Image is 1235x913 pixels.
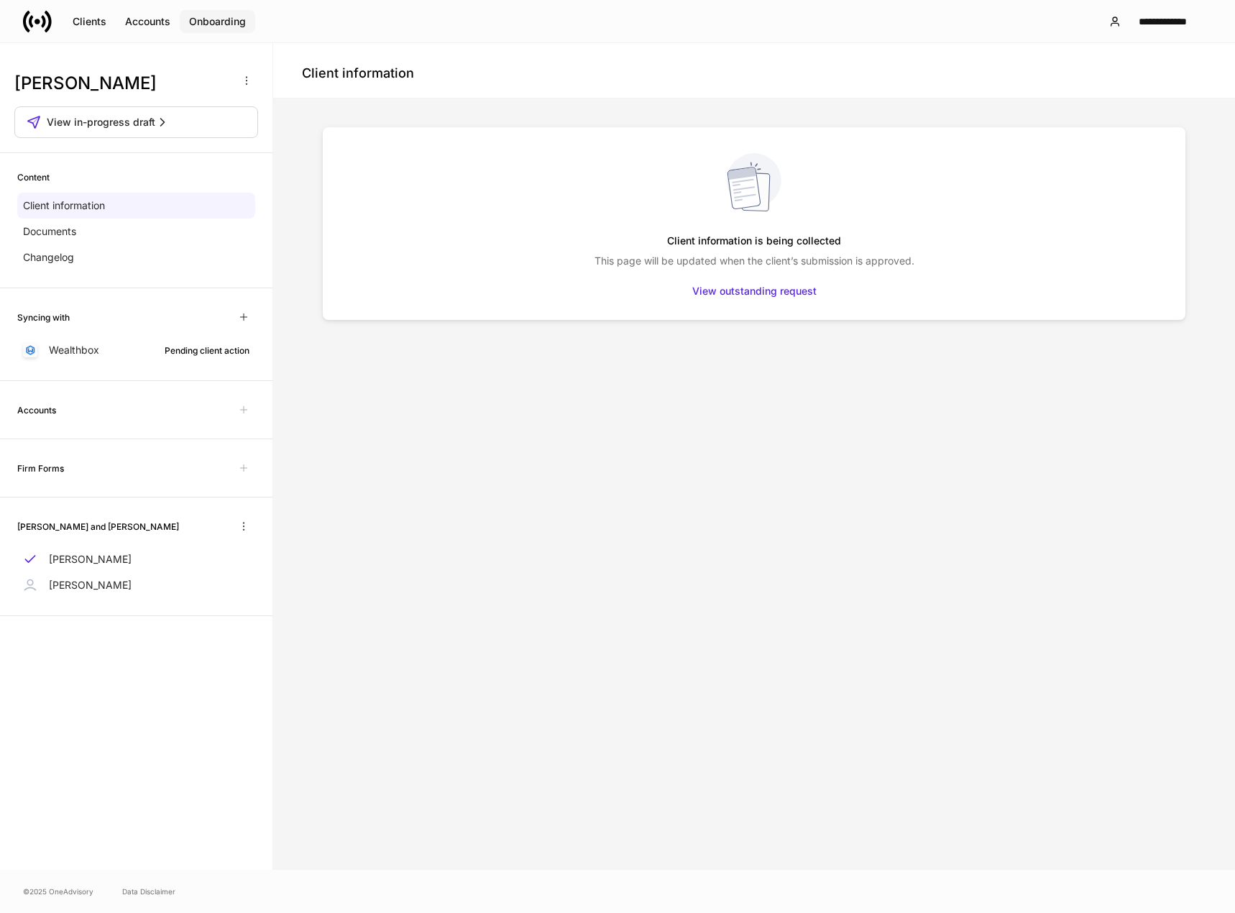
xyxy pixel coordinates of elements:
h6: [PERSON_NAME] and [PERSON_NAME] [17,520,179,533]
h6: Content [17,170,50,184]
button: View outstanding request [683,280,826,303]
button: Clients [63,10,116,33]
p: [PERSON_NAME] [49,552,132,566]
div: Clients [73,14,106,29]
h4: Client information [302,65,414,82]
button: Onboarding [180,10,255,33]
a: Documents [17,219,255,244]
a: WealthboxPending client action [17,337,255,363]
div: Onboarding [189,14,246,29]
p: Documents [23,224,76,239]
p: Changelog [23,250,74,265]
button: Accounts [116,10,180,33]
a: [PERSON_NAME] [17,572,255,598]
p: Client information [23,198,105,213]
span: Unavailable with outstanding requests for information [232,398,255,421]
div: Pending client action [165,344,249,357]
a: Changelog [17,244,255,270]
a: Data Disclaimer [122,886,175,897]
h3: [PERSON_NAME] [14,72,229,95]
span: Unavailable with outstanding requests for information [232,456,255,480]
p: Wealthbox [49,343,99,357]
h6: Accounts [17,403,56,417]
h5: Client information is being collected [667,228,841,254]
span: © 2025 OneAdvisory [23,886,93,897]
button: View in-progress draft [14,106,258,138]
a: Client information [17,193,255,219]
div: View outstanding request [692,284,817,298]
p: This page will be updated when the client’s submission is approved. [594,254,914,268]
div: Accounts [125,14,170,29]
h6: Syncing with [17,311,70,324]
h6: Firm Forms [17,462,64,475]
a: [PERSON_NAME] [17,546,255,572]
p: [PERSON_NAME] [49,578,132,592]
span: View in-progress draft [47,115,155,129]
